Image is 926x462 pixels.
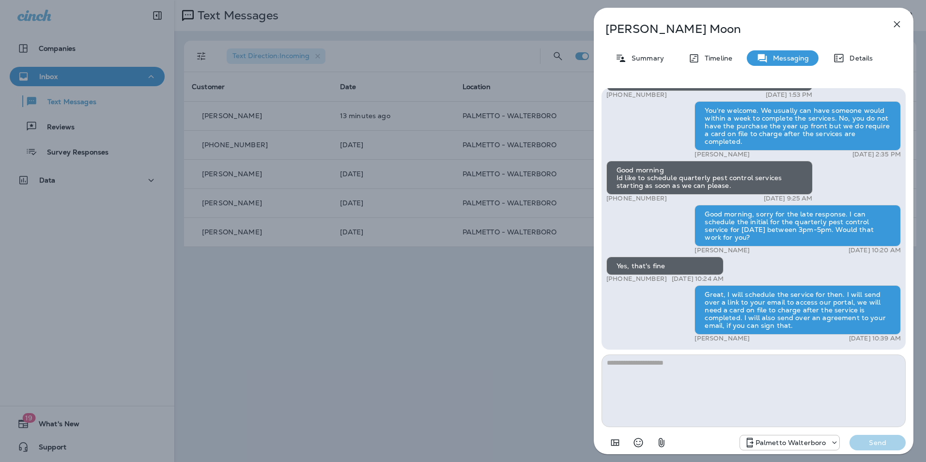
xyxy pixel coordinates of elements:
p: Palmetto Walterboro [756,439,826,447]
p: [PHONE_NUMBER] [606,195,667,202]
button: Add in a premade template [605,433,625,452]
button: Select an emoji [629,433,648,452]
div: Great, I will schedule the service for then. I will send over a link to your email to access our ... [694,285,901,335]
p: [PERSON_NAME] [694,151,750,158]
div: You're welcome. We usually can have someone would within a week to complete the services. No, you... [694,101,901,151]
p: Messaging [768,54,809,62]
p: [PERSON_NAME] [694,335,750,342]
p: [PHONE_NUMBER] [606,91,667,99]
p: Details [845,54,873,62]
div: +1 (843) 549-4955 [740,437,840,448]
p: [DATE] 2:35 PM [852,151,901,158]
div: Good morning Id like to schedule quarterly pest control services starting as soon as we can please. [606,161,813,195]
p: Summary [627,54,664,62]
p: [PERSON_NAME] [694,246,750,254]
div: Good morning, sorry for the late response. I can schedule the initial for the quarterly pest cont... [694,205,901,246]
p: [DATE] 10:20 AM [849,246,901,254]
p: [PHONE_NUMBER] [606,275,667,283]
p: [DATE] 9:25 AM [764,195,813,202]
p: [DATE] 1:53 PM [766,91,813,99]
p: [DATE] 10:24 AM [672,275,724,283]
p: Timeline [700,54,732,62]
p: [PERSON_NAME] Moon [605,22,870,36]
div: Yes, that's fine [606,257,724,275]
p: [DATE] 10:39 AM [849,335,901,342]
